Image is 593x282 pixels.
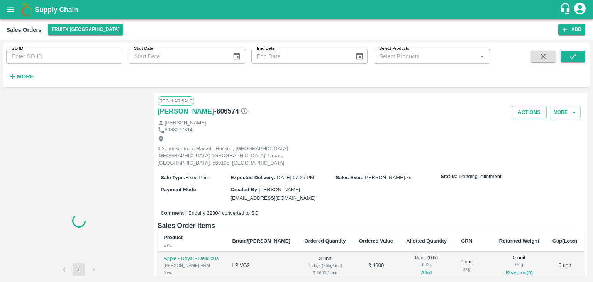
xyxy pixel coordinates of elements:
b: Gap(Loss) [552,238,577,244]
button: Open [477,51,487,61]
input: Enter SO ID [6,49,122,64]
td: ₹ 4800 [352,252,400,280]
span: Regular Sale [158,96,194,105]
b: Brand/[PERSON_NAME] [232,238,290,244]
b: Ordered Value [359,238,393,244]
button: page 1 [73,263,85,276]
span: Enquiry 22304 converted to SO [188,210,258,217]
label: Select Products [379,46,409,52]
img: logo [19,2,35,17]
a: Supply Chain [35,4,559,15]
input: Select Products [376,51,475,61]
nav: pagination navigation [57,263,101,276]
b: Ordered Quantity [304,238,346,244]
div: 0 Kg [499,261,540,268]
label: SO ID [12,46,23,52]
strong: More [17,73,34,80]
b: Returned Weight [499,238,539,244]
div: [PERSON_NAME]-PRM [164,262,220,269]
label: Sales Exec : [335,175,363,180]
div: 0 Kg [406,261,447,268]
p: 8088277814 [165,126,193,134]
p: [PERSON_NAME] [165,119,206,127]
p: Apple - Royal - Delicious [164,255,220,262]
td: 0 unit [546,252,584,280]
button: Add [558,24,585,35]
span: [DATE] 07:25 PM [276,175,314,180]
button: open drawer [2,1,19,19]
label: End Date [257,46,274,52]
button: Allot [421,268,432,277]
label: Expected Delivery : [230,175,275,180]
label: Comment : [161,210,187,217]
div: account of current user [573,2,587,18]
b: Product [164,234,183,240]
button: Select DC [48,24,124,35]
a: [PERSON_NAME] [158,106,214,117]
div: ₹ 1600 / Unit [304,269,346,276]
div: Sales Orders [6,25,42,35]
button: Reasons(0) [499,268,540,277]
h6: Sales Order Items [158,220,584,231]
div: 75 kgs (25kg/unit) [304,262,346,269]
input: End Date [251,49,349,64]
button: Choose date [352,49,367,64]
div: 0 unit [499,254,540,277]
span: Pending_Allotment [459,173,501,180]
button: Actions [512,106,547,119]
b: Allotted Quantity [406,238,447,244]
span: [PERSON_NAME][EMAIL_ADDRESS][DOMAIN_NAME] [230,187,315,201]
button: More [6,70,36,83]
h6: - 606574 [214,106,248,117]
p: I53, huskur fruits Market , Huskur , [GEOGRAPHIC_DATA] , [GEOGRAPHIC_DATA] ([GEOGRAPHIC_DATA]) Ur... [158,145,331,167]
label: Payment Mode : [161,187,198,192]
b: Supply Chain [35,6,78,14]
div: 0 unit [459,258,474,273]
input: Start Date [129,49,226,64]
label: Created By : [230,187,259,192]
td: LP VG2 [226,252,298,280]
div: New [164,269,220,276]
label: Status: [441,173,457,180]
button: More [550,107,581,118]
span: Fixed Price [185,175,210,180]
div: 0 unit ( 0 %) [406,254,447,277]
label: Sale Type : [161,175,185,180]
b: GRN [461,238,472,244]
div: SKU [164,242,220,249]
div: 0 Kg [459,266,474,273]
td: 3 unit [298,252,352,280]
button: Choose date [229,49,244,64]
label: Start Date [134,46,153,52]
span: [PERSON_NAME].ks [364,175,412,180]
div: customer-support [559,3,573,17]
